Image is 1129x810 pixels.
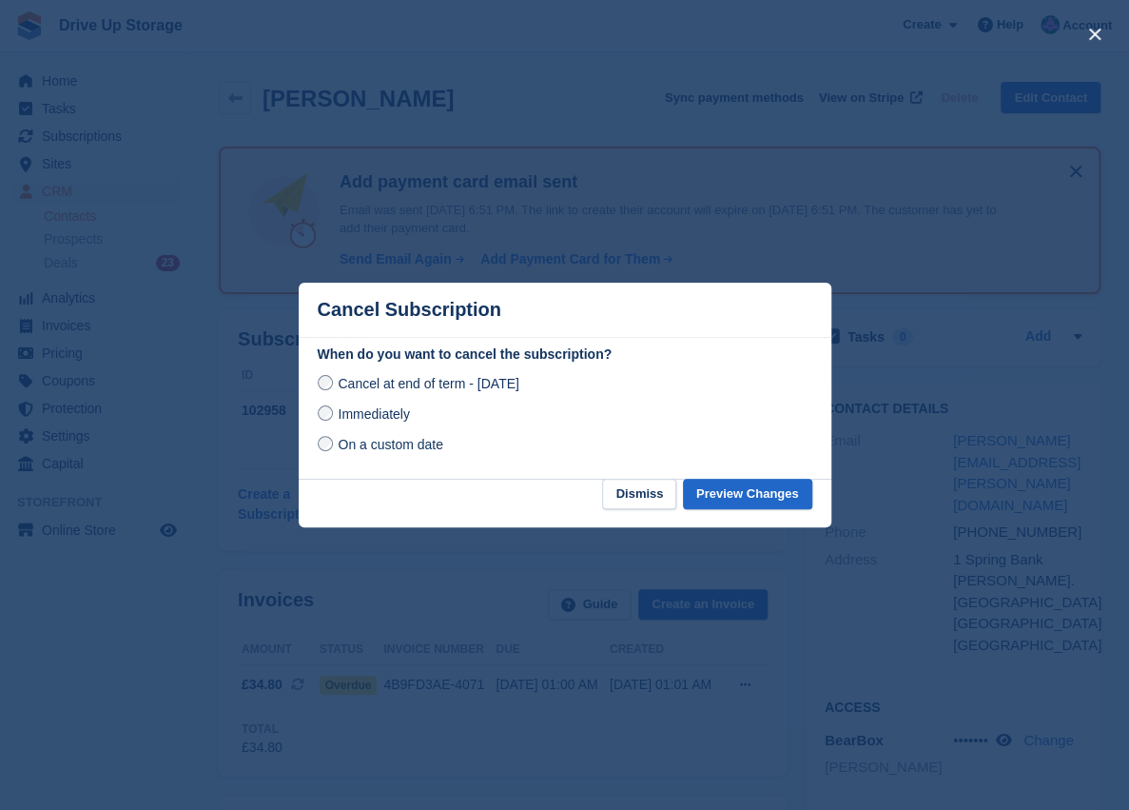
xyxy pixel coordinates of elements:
[318,405,333,421] input: Immediately
[318,345,812,365] label: When do you want to cancel the subscription?
[318,299,501,321] p: Cancel Subscription
[338,437,443,452] span: On a custom date
[318,436,333,451] input: On a custom date
[683,479,812,510] button: Preview Changes
[602,479,676,510] button: Dismiss
[318,375,333,390] input: Cancel at end of term - [DATE]
[338,406,409,422] span: Immediately
[1080,19,1110,49] button: close
[338,376,518,391] span: Cancel at end of term - [DATE]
